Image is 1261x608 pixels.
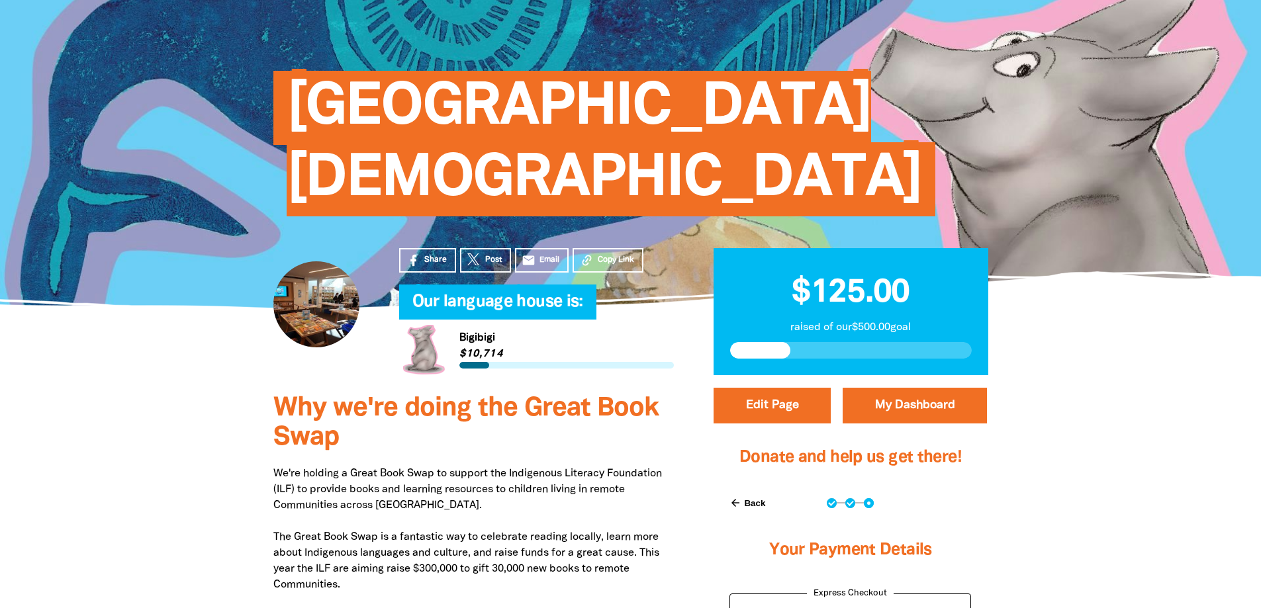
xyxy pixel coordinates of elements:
button: Navigate to step 1 of 3 to enter your donation amount [827,498,837,508]
h3: Your Payment Details [729,524,971,577]
span: Our language house is: [412,294,583,320]
span: Post [485,254,502,266]
button: Edit Page [714,388,831,423]
button: Navigate to step 3 of 3 to enter your payment details [864,498,874,508]
span: Donate and help us get there! [739,450,962,465]
span: Email [539,254,559,266]
span: Share [424,254,447,266]
h6: My Team [399,306,674,314]
p: raised of our $500.00 goal [730,320,972,335]
span: Copy Link [598,254,634,266]
legend: Express Checkout [807,587,894,601]
i: email [522,253,536,267]
a: Share [399,248,456,273]
button: Copy Link [573,248,643,273]
span: [GEOGRAPHIC_DATA][DEMOGRAPHIC_DATA] [287,81,923,216]
button: Back [724,492,771,514]
span: $125.00 [792,278,910,308]
button: Navigate to step 2 of 3 to enter your details [845,498,855,508]
a: emailEmail [515,248,569,273]
i: arrow_back [729,497,741,509]
span: Why we're doing the Great Book Swap [273,396,659,450]
a: My Dashboard [843,388,987,423]
a: Post [460,248,511,273]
